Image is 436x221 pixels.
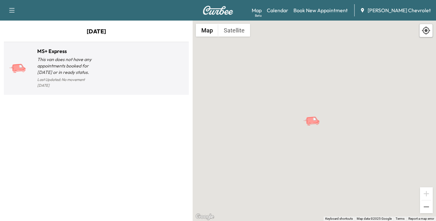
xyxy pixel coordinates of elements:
a: MapBeta [252,6,262,14]
a: Open this area in Google Maps (opens a new window) [194,213,215,221]
h1: MS+ Express [37,47,96,55]
button: Zoom in [420,187,433,200]
a: Report a map error [408,217,434,220]
img: Curbee Logo [203,6,233,15]
gmp-advanced-marker: MS+ Express [303,110,326,121]
p: This van does not have any appointments booked for [DATE] or in ready status. [37,56,96,75]
button: Show satellite imagery [218,24,250,37]
p: Last Updated: No movement [DATE] [37,75,96,90]
div: Recenter map [419,24,433,37]
img: Google [194,213,215,221]
a: Book New Appointment [293,6,348,14]
a: Terms (opens in new tab) [396,217,405,220]
a: Calendar [267,6,288,14]
div: Beta [255,13,262,18]
span: Map data ©2025 Google [357,217,392,220]
span: [PERSON_NAME] Chevrolet [368,6,431,14]
button: Zoom out [420,200,433,213]
button: Keyboard shortcuts [325,217,353,221]
button: Show street map [196,24,218,37]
